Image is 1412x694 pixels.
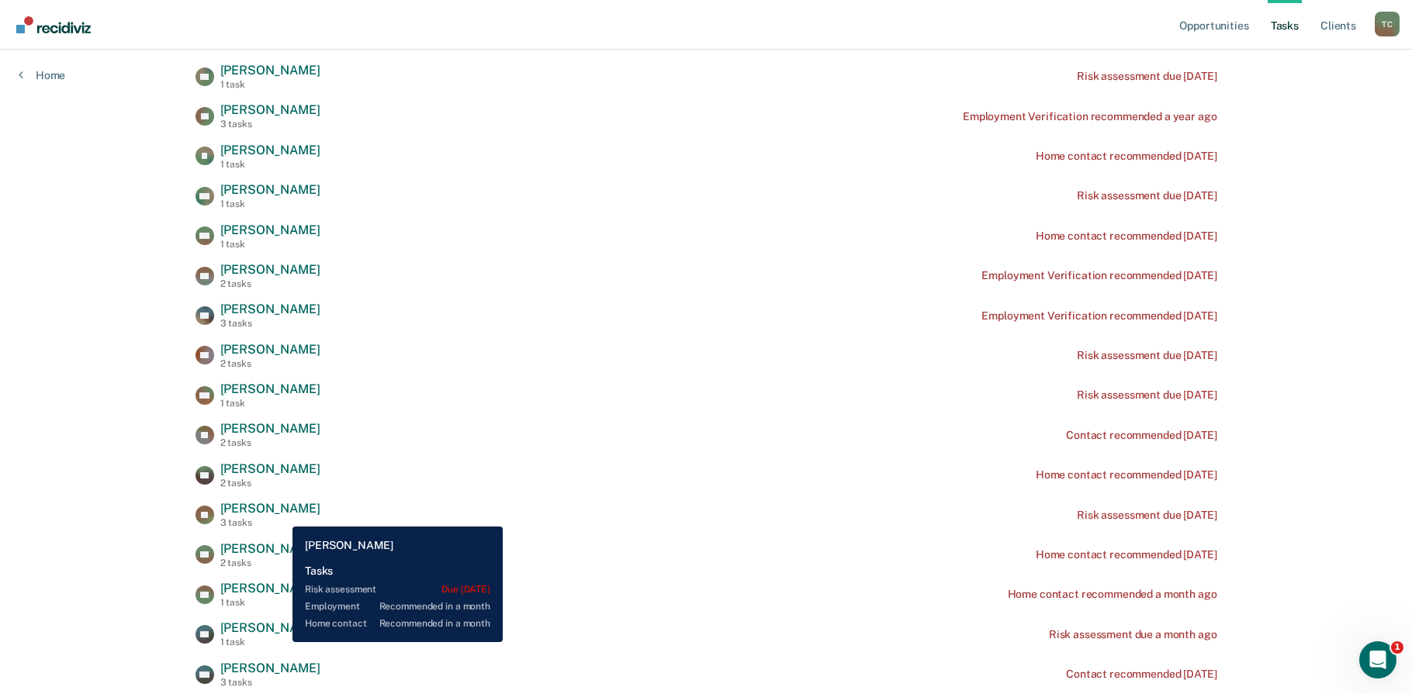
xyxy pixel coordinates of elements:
[220,182,320,197] span: [PERSON_NAME]
[220,501,320,516] span: [PERSON_NAME]
[220,102,320,117] span: [PERSON_NAME]
[220,637,320,647] div: 1 task
[1077,388,1216,402] div: Risk assessment due [DATE]
[19,68,65,82] a: Home
[220,581,320,596] span: [PERSON_NAME]
[981,269,1216,282] div: Employment Verification recommended [DATE]
[1359,641,1396,678] iframe: Intercom live chat
[220,239,320,250] div: 1 task
[220,597,320,608] div: 1 task
[220,558,320,568] div: 2 tasks
[16,16,91,33] img: Recidiviz
[220,421,320,436] span: [PERSON_NAME]
[1036,150,1217,163] div: Home contact recommended [DATE]
[220,302,320,316] span: [PERSON_NAME]
[1077,70,1216,83] div: Risk assessment due [DATE]
[220,358,320,369] div: 2 tasks
[1008,588,1217,601] div: Home contact recommended a month ago
[220,620,320,635] span: [PERSON_NAME]
[963,110,1217,123] div: Employment Verification recommended a year ago
[1036,548,1217,561] div: Home contact recommended [DATE]
[220,159,320,170] div: 1 task
[220,79,320,90] div: 1 task
[220,199,320,209] div: 1 task
[220,398,320,409] div: 1 task
[220,318,320,329] div: 3 tasks
[220,461,320,476] span: [PERSON_NAME]
[220,517,320,528] div: 3 tasks
[1066,668,1216,681] div: Contact recommended [DATE]
[220,382,320,396] span: [PERSON_NAME]
[220,478,320,489] div: 2 tasks
[1066,429,1216,442] div: Contact recommended [DATE]
[1036,468,1217,482] div: Home contact recommended [DATE]
[1375,12,1400,36] button: Profile dropdown button
[220,677,320,688] div: 3 tasks
[220,541,320,556] span: [PERSON_NAME]
[1391,641,1403,654] span: 1
[220,342,320,357] span: [PERSON_NAME]
[220,223,320,237] span: [PERSON_NAME]
[1077,509,1216,522] div: Risk assessment due [DATE]
[1077,189,1216,202] div: Risk assessment due [DATE]
[220,119,320,129] div: 3 tasks
[1036,230,1217,243] div: Home contact recommended [DATE]
[220,437,320,448] div: 2 tasks
[1375,12,1400,36] div: T C
[1049,628,1217,641] div: Risk assessment due a month ago
[981,309,1216,323] div: Employment Verification recommended [DATE]
[220,143,320,157] span: [PERSON_NAME]
[1077,349,1216,362] div: Risk assessment due [DATE]
[220,278,320,289] div: 2 tasks
[220,661,320,675] span: [PERSON_NAME]
[220,262,320,277] span: [PERSON_NAME]
[220,63,320,78] span: [PERSON_NAME]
